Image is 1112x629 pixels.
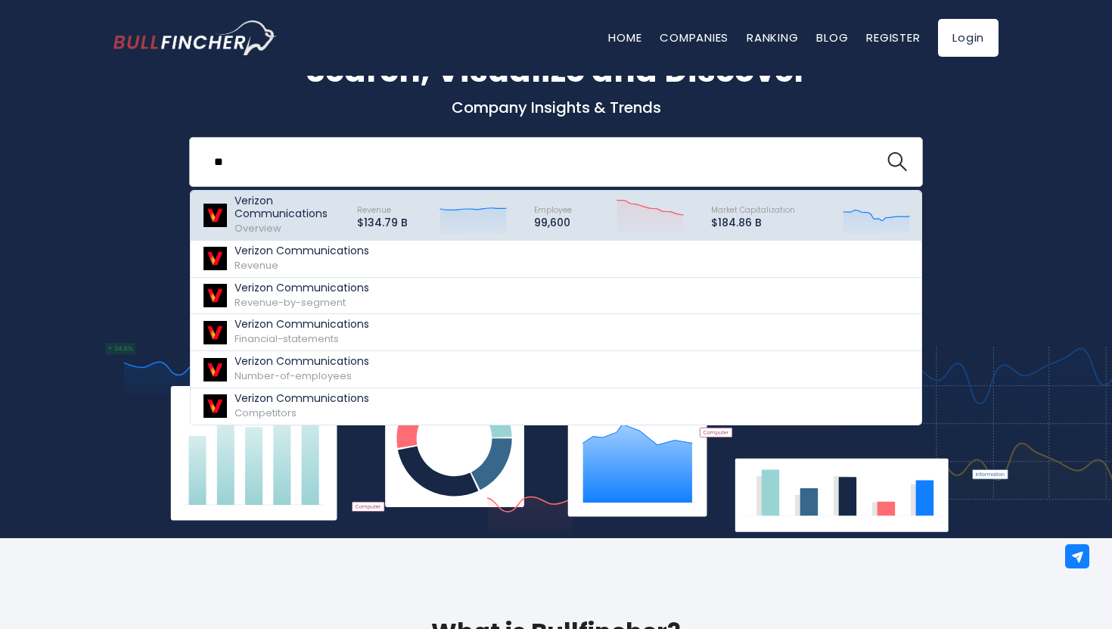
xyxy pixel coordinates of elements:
img: search icon [887,152,907,172]
a: Verizon Communications Revenue [191,241,921,278]
span: Competitors [235,406,297,420]
a: Verizon Communications Financial-statements [191,314,921,351]
p: Verizon Communications [235,355,369,368]
p: What's trending [113,217,999,233]
a: Register [866,30,920,45]
a: Login [938,19,999,57]
p: Verizon Communications [235,195,343,220]
p: $184.86 B [711,216,795,229]
a: Verizon Communications Overview Revenue $134.79 B Employee 99,600 Market Capitalization $184.86 B [191,191,921,241]
span: Number-of-employees [235,369,352,383]
p: 99,600 [534,216,572,229]
span: Revenue-by-segment [235,295,346,310]
a: Ranking [747,30,798,45]
span: Revenue [235,258,278,272]
p: Verizon Communications [235,392,369,405]
span: Overview [235,221,281,235]
span: Financial-statements [235,332,339,346]
a: Verizon Communications Number-of-employees [191,351,921,388]
a: Blog [816,30,848,45]
img: Bullfincher logo [113,20,277,55]
a: Verizon Communications Revenue-by-segment [191,278,921,315]
span: Market Capitalization [711,204,795,216]
a: Home [608,30,641,45]
p: Verizon Communications [235,282,369,294]
a: Verizon Communications Competitors [191,388,921,425]
p: Verizon Communications [235,318,369,331]
span: Revenue [357,204,391,216]
p: Verizon Communications [235,244,369,257]
a: Companies [660,30,728,45]
span: Employee [534,204,572,216]
p: Company Insights & Trends [113,98,999,117]
a: Go to homepage [113,20,276,55]
p: $134.79 B [357,216,408,229]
